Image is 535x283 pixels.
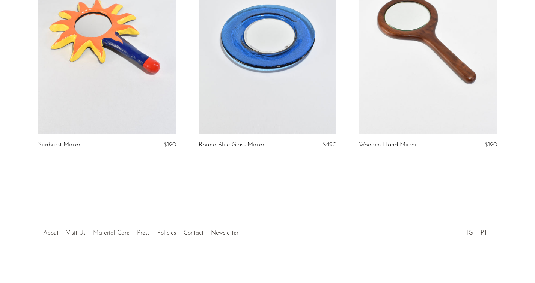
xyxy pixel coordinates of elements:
[163,141,176,148] span: $190
[199,141,265,148] a: Round Blue Glass Mirror
[359,141,417,148] a: Wooden Hand Mirror
[322,141,336,148] span: $490
[43,230,59,236] a: About
[481,230,487,236] a: PT
[157,230,176,236] a: Policies
[39,224,242,238] ul: Quick links
[467,230,473,236] a: IG
[484,141,497,148] span: $190
[137,230,150,236] a: Press
[463,224,491,238] ul: Social Medias
[38,141,81,148] a: Sunburst Mirror
[66,230,86,236] a: Visit Us
[93,230,130,236] a: Material Care
[184,230,203,236] a: Contact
